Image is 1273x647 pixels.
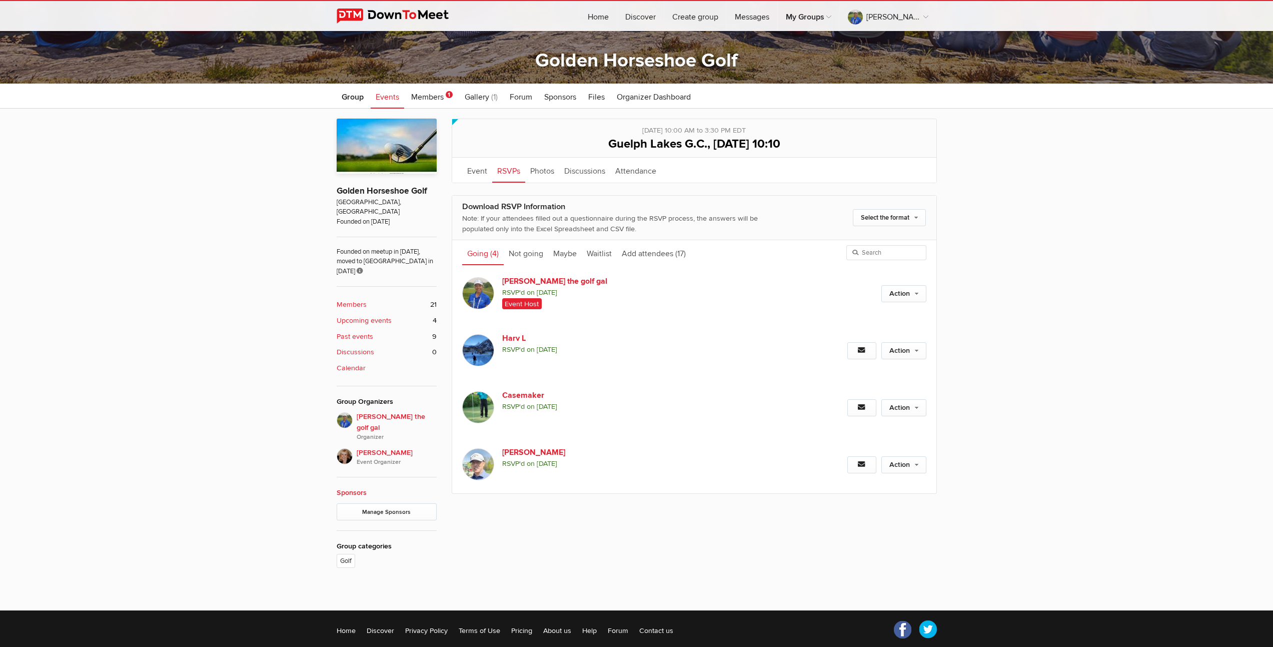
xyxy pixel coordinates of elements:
[462,277,494,309] img: Beth the golf gal
[505,84,537,109] a: Forum
[502,298,542,309] span: Event Host
[502,287,787,298] span: RSVP'd on
[511,625,532,635] a: Pricing
[342,92,364,102] span: Group
[502,458,787,469] span: RSVP'd on
[337,84,369,109] a: Group
[357,447,437,467] span: [PERSON_NAME]
[411,92,444,102] span: Members
[337,412,353,428] img: Beth the golf gal
[502,332,673,344] a: Harv L
[459,625,500,635] a: Terms of Use
[502,389,673,401] a: Casemaker
[543,625,571,635] a: About us
[510,92,532,102] span: Forum
[357,458,437,467] i: Event Organizer
[337,412,437,442] a: [PERSON_NAME] the golf galOrganizer
[465,92,489,102] span: Gallery
[535,49,738,72] a: Golden Horseshoe Golf
[617,240,691,265] a: Add attendees (17)
[367,625,394,635] a: Discover
[405,625,448,635] a: Privacy Policy
[337,9,464,24] img: DownToMeet
[502,401,787,412] span: RSVP'd on
[462,334,494,366] img: Harv L
[608,625,628,635] a: Forum
[537,459,557,468] i: [DATE]
[919,620,937,638] a: Twitter
[337,237,437,276] span: Founded on meetup in [DATE], moved to [GEOGRAPHIC_DATA] in [DATE]
[610,158,661,183] a: Attendance
[337,331,437,342] a: Past events 9
[502,446,673,458] a: [PERSON_NAME]
[337,217,437,227] span: Founded on [DATE]
[337,331,373,342] b: Past events
[337,119,437,174] img: Golden Horseshoe Golf
[846,245,926,260] input: Search
[337,488,367,497] a: Sponsors
[588,92,605,102] span: Files
[337,186,427,196] a: Golden Horseshoe Golf
[675,249,686,259] span: (17)
[337,347,437,358] a: Discussions 0
[490,249,499,259] span: (4)
[462,391,494,423] img: Casemaker
[617,92,691,102] span: Organizer Dashboard
[559,158,610,183] a: Discussions
[539,84,581,109] a: Sponsors
[840,1,936,31] a: [PERSON_NAME] the golf gal
[432,331,437,342] span: 9
[537,402,557,411] i: [DATE]
[337,363,437,374] a: Calendar
[582,240,617,265] a: Waitlist
[727,1,777,31] a: Messages
[337,448,353,464] img: Caroline Nesbitt
[881,399,926,416] a: Action
[462,201,787,213] div: Download RSVP Information
[778,1,839,31] a: My Groups
[894,620,912,638] a: Facebook
[639,625,673,635] a: Contact us
[612,84,696,109] a: Organizer Dashboard
[580,1,617,31] a: Home
[337,625,356,635] a: Home
[548,240,582,265] a: Maybe
[337,315,437,326] a: Upcoming events 4
[544,92,576,102] span: Sponsors
[881,456,926,473] a: Action
[462,213,787,235] div: Note: If your attendees filled out a questionnaire during the RSVP process, the answers will be p...
[337,299,437,310] a: Members 21
[371,84,404,109] a: Events
[357,433,437,442] i: Organizer
[881,285,926,302] a: Action
[617,1,664,31] a: Discover
[525,158,559,183] a: Photos
[430,299,437,310] span: 21
[537,288,557,297] i: [DATE]
[376,92,399,102] span: Events
[853,209,926,226] a: Select the format
[337,347,374,358] b: Discussions
[537,345,557,354] i: [DATE]
[462,240,504,265] a: Going (4)
[357,411,437,442] span: [PERSON_NAME] the golf gal
[491,92,498,102] span: (1)
[337,503,437,520] a: Manage Sponsors
[583,84,610,109] a: Files
[504,240,548,265] a: Not going
[881,342,926,359] a: Action
[502,275,673,287] a: [PERSON_NAME] the golf gal
[337,198,437,217] span: [GEOGRAPHIC_DATA], [GEOGRAPHIC_DATA]
[446,91,453,98] span: 1
[608,137,780,151] span: Guelph Lakes G.C., [DATE] 10:10
[460,84,503,109] a: Gallery (1)
[337,541,437,552] div: Group categories
[664,1,726,31] a: Create group
[337,442,437,467] a: [PERSON_NAME]Event Organizer
[432,347,437,358] span: 0
[462,448,494,480] img: Mike N
[337,396,437,407] div: Group Organizers
[492,158,525,183] a: RSVPs
[337,315,392,326] b: Upcoming events
[406,84,458,109] a: Members 1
